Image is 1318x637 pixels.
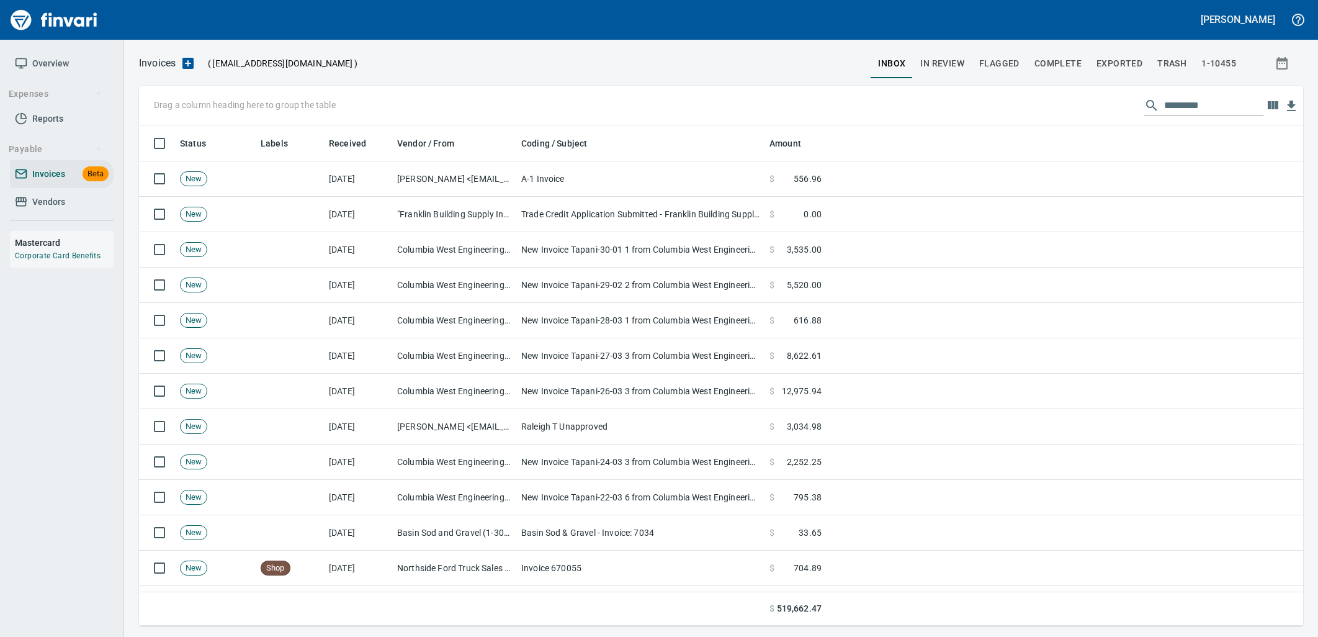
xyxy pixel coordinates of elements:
[1201,56,1236,71] span: 1-10455
[769,136,817,151] span: Amount
[324,303,392,338] td: [DATE]
[181,421,207,433] span: New
[1263,96,1282,115] button: Choose columns to display
[392,480,516,515] td: Columbia West Engineering Inc (1-10225)
[200,57,357,70] p: ( )
[4,138,107,161] button: Payable
[392,515,516,551] td: Basin Sod and Gravel (1-30139)
[769,208,774,220] span: $
[516,515,764,551] td: Basin Sod & Gravel - Invoice: 7034
[7,5,101,35] img: Finvari
[180,136,206,151] span: Status
[10,160,114,188] a: InvoicesBeta
[181,492,207,504] span: New
[324,161,392,197] td: [DATE]
[324,268,392,303] td: [DATE]
[324,445,392,480] td: [DATE]
[324,480,392,515] td: [DATE]
[392,161,516,197] td: [PERSON_NAME] <[EMAIL_ADDRESS][PERSON_NAME][DOMAIN_NAME]>
[181,386,207,397] span: New
[787,456,822,468] span: 2,252.25
[181,350,207,362] span: New
[211,57,354,70] span: [EMAIL_ADDRESS][DOMAIN_NAME]
[769,173,774,185] span: $
[154,99,336,111] p: Drag a column heading here to group the table
[769,279,774,291] span: $
[769,420,774,433] span: $
[180,136,222,151] span: Status
[392,232,516,268] td: Columbia West Engineering Inc (1-10225)
[516,374,764,409] td: New Invoice Tapani-26-03 3 from Columbia West Engineering, Inc.
[181,209,207,220] span: New
[516,445,764,480] td: New Invoice Tapani-24-03 3 from Columbia West Engineering, Inc.
[769,350,774,362] span: $
[516,197,764,232] td: Trade Credit Application Submitted - Franklin Building Supply Inc.
[392,197,516,232] td: "Franklin Building Supply Inc. via NetNow" <[EMAIL_ADDRESS][DOMAIN_NAME]>
[1198,10,1278,29] button: [PERSON_NAME]
[139,56,176,71] p: Invoices
[787,350,822,362] span: 8,622.61
[9,86,102,102] span: Expenses
[516,268,764,303] td: New Invoice Tapani-29-02 2 from Columbia West Engineering, Inc.
[324,515,392,551] td: [DATE]
[878,56,905,71] span: inbox
[139,56,176,71] nav: breadcrumb
[32,56,69,71] span: Overview
[261,562,290,574] span: Shop
[769,491,774,504] span: $
[324,197,392,232] td: [DATE]
[516,338,764,374] td: New Invoice Tapani-27-03 3 from Columbia West Engineering, Inc.
[787,243,822,256] span: 3,535.00
[799,526,822,539] span: 33.65
[181,173,207,185] span: New
[392,445,516,480] td: Columbia West Engineering Inc (1-10225)
[32,194,65,210] span: Vendors
[392,551,516,586] td: Northside Ford Truck Sales Inc (1-10715)
[516,303,764,338] td: New Invoice Tapani-28-03 1 from Columbia West Engineering, Inc.
[181,279,207,291] span: New
[1034,56,1082,71] span: Complete
[329,136,382,151] span: Received
[10,105,114,133] a: Reports
[15,236,114,250] h6: Mastercard
[329,136,366,151] span: Received
[324,586,392,621] td: [DATE]
[769,526,774,539] span: $
[769,602,774,615] span: $
[392,409,516,445] td: [PERSON_NAME] <[EMAIL_ADDRESS][DOMAIN_NAME]>
[181,562,207,574] span: New
[324,374,392,409] td: [DATE]
[769,314,774,327] span: $
[392,268,516,303] td: Columbia West Engineering Inc (1-10225)
[521,136,587,151] span: Coding / Subject
[392,303,516,338] td: Columbia West Engineering Inc (1-10225)
[261,136,288,151] span: Labels
[324,338,392,374] td: [DATE]
[769,136,801,151] span: Amount
[804,208,822,220] span: 0.00
[176,56,200,71] button: Upload an Invoice
[516,409,764,445] td: Raleigh T Unapproved
[324,409,392,445] td: [DATE]
[516,551,764,586] td: Invoice 670055
[261,136,304,151] span: Labels
[516,232,764,268] td: New Invoice Tapani-30-01 1 from Columbia West Engineering, Inc.
[4,83,107,106] button: Expenses
[1201,13,1275,26] h5: [PERSON_NAME]
[397,136,454,151] span: Vendor / From
[324,551,392,586] td: [DATE]
[516,586,764,621] td: Fuel Invoice - Tapani Inc
[769,562,774,574] span: $
[181,456,207,468] span: New
[10,188,114,216] a: Vendors
[392,586,516,621] td: [PERSON_NAME] Oil Co Inc (1-38025)
[181,315,207,327] span: New
[15,251,101,260] a: Corporate Card Benefits
[769,385,774,397] span: $
[516,161,764,197] td: A-1 Invoice
[794,314,822,327] span: 616.88
[9,142,102,157] span: Payable
[787,279,822,291] span: 5,520.00
[10,50,114,78] a: Overview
